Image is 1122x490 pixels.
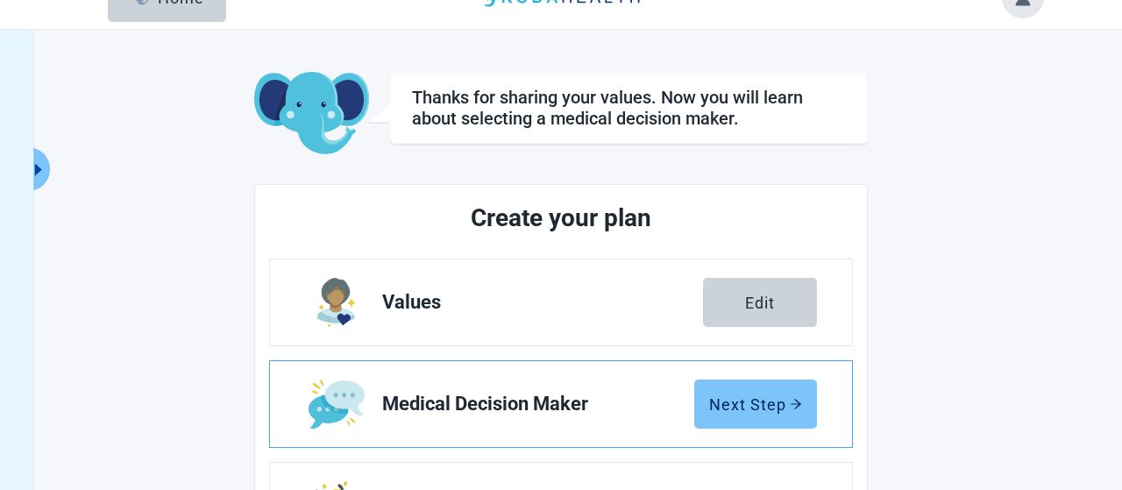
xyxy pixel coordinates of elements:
h2: Create your plan [335,199,787,238]
button: Edit [703,278,817,327]
div: Next Step [709,395,802,413]
h1: Thanks for sharing your values. Now you will learn about selecting a medical decision maker. [412,87,846,129]
img: Koda Elephant [254,72,369,156]
span: Values [382,292,703,313]
span: Medical Decision Maker [382,394,694,415]
a: Edit Medical Decision Maker section [270,361,852,447]
span: caret-right [30,161,46,178]
button: Next Steparrow-right [694,380,817,429]
button: Expand menu [28,147,50,191]
div: Edit [745,294,775,311]
span: arrow-right [790,398,802,410]
a: Edit Values section [270,259,852,345]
